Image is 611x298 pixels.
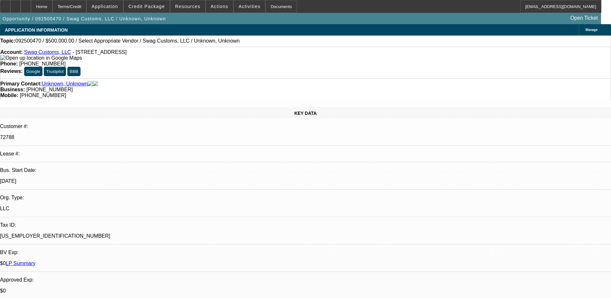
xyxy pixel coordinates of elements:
a: View Google Maps [0,55,82,61]
span: 092500470 / $500,000.00 / Select Appropriate Vendor / Swag Customs, LLC / Unknown, Unknown [15,38,240,44]
strong: Primary Contact: [0,81,42,87]
span: Resources [175,4,200,9]
img: Open up location in Google Maps [0,55,82,61]
span: KEY DATA [294,111,317,116]
button: Application [87,0,123,13]
span: Activities [239,4,261,9]
strong: Phone: [0,61,18,66]
button: Google [24,67,43,76]
a: Open Ticket [568,13,600,24]
span: [PHONE_NUMBER] [19,61,66,66]
strong: Business: [0,87,25,92]
span: Actions [211,4,228,9]
button: Trustpilot [44,67,66,76]
strong: Mobile: [0,93,18,98]
a: Swag Customs, LLC [24,49,71,55]
button: Actions [206,0,233,13]
span: Application [91,4,118,9]
img: linkedin-icon.png [93,81,98,87]
strong: Reviews: [0,68,23,74]
span: APPLICATION INFORMATION [5,27,68,33]
button: Credit Package [124,0,170,13]
button: Activities [234,0,265,13]
button: Resources [170,0,205,13]
span: - [STREET_ADDRESS] [72,49,127,55]
img: facebook-icon.png [88,81,93,87]
a: LP Summary [6,261,35,266]
span: [PHONE_NUMBER] [26,87,73,92]
span: Credit Package [129,4,165,9]
strong: Account: [0,49,23,55]
span: Manage [586,28,597,32]
span: Opportunity / 092500470 / Swag Customs, LLC / Unknown, Unknown [3,16,166,21]
span: [PHONE_NUMBER] [20,93,66,98]
strong: Topic: [0,38,15,44]
button: BBB [67,67,81,76]
a: Unknown, Unknown [42,81,88,87]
